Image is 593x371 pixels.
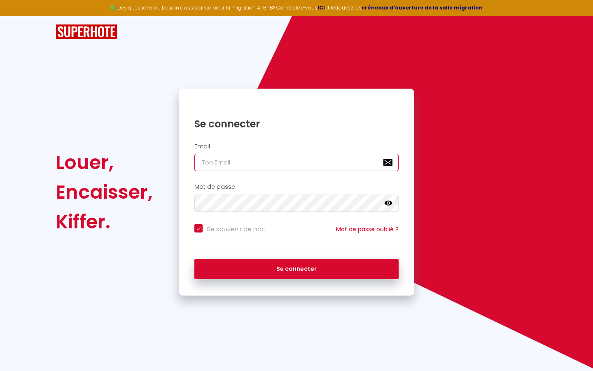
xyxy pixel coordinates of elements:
[336,225,399,233] a: Mot de passe oublié ?
[7,3,31,28] button: Ouvrir le widget de chat LiveChat
[194,143,399,150] h2: Email
[194,259,399,279] button: Se connecter
[194,183,399,190] h2: Mot de passe
[56,207,153,237] div: Kiffer.
[194,154,399,171] input: Ton Email
[56,24,117,40] img: SuperHote logo
[56,148,153,177] div: Louer,
[194,117,399,130] h1: Se connecter
[318,4,325,11] a: ICI
[362,4,483,11] a: créneaux d'ouverture de la salle migration
[56,177,153,207] div: Encaisser,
